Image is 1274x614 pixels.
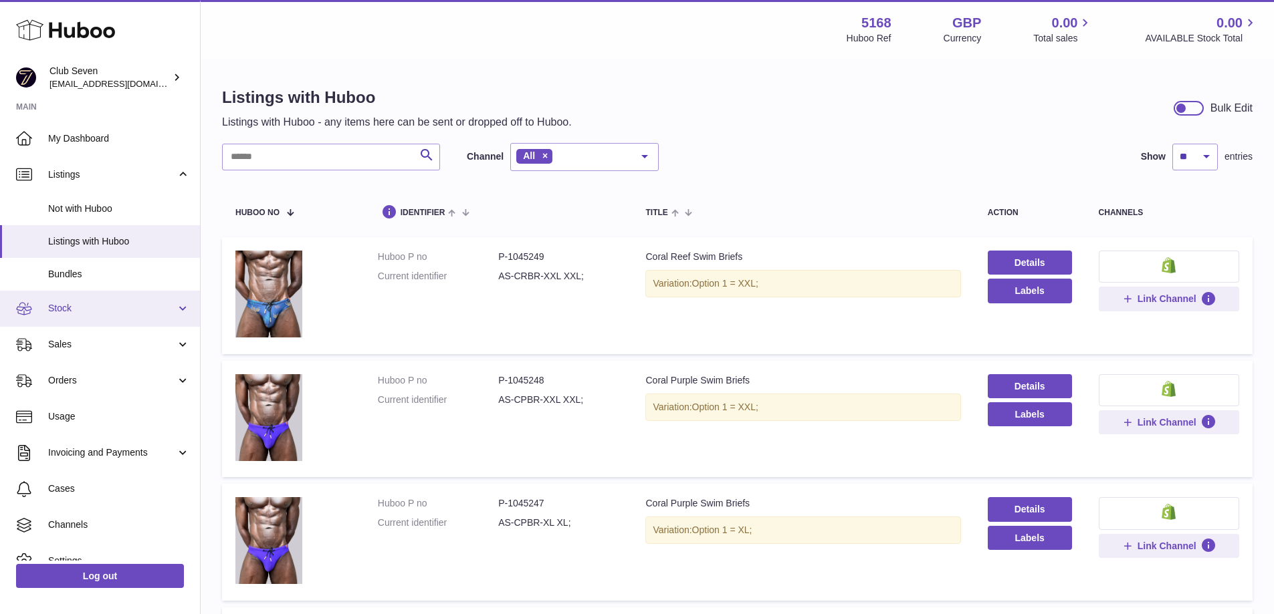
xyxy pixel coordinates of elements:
span: Listings [48,168,176,181]
span: Option 1 = XXL; [692,278,758,289]
span: Listings with Huboo [48,235,190,248]
span: Link Channel [1138,540,1196,552]
a: Log out [16,564,184,588]
span: Settings [48,555,190,567]
button: Labels [988,279,1072,303]
img: shopify-small.png [1162,504,1176,520]
button: Link Channel [1099,287,1239,311]
div: Bulk Edit [1210,101,1253,116]
img: Coral Reef Swim Briefs [235,251,302,337]
button: Labels [988,526,1072,550]
button: Labels [988,402,1072,426]
div: Variation: [645,516,960,544]
span: Huboo no [235,208,280,217]
div: Huboo Ref [847,32,891,45]
div: Coral Purple Swim Briefs [645,374,960,387]
img: Coral Purple Swim Briefs [235,374,302,461]
h1: Listings with Huboo [222,87,572,108]
div: Variation: [645,270,960,297]
span: [EMAIL_ADDRESS][DOMAIN_NAME] [49,78,197,89]
img: info@wearclubseven.com [16,67,36,88]
a: Details [988,374,1072,398]
div: Club Seven [49,65,170,90]
dd: P-1045249 [498,251,619,263]
a: Details [988,251,1072,275]
div: channels [1099,208,1239,217]
span: Invoicing and Payments [48,446,176,459]
span: Link Channel [1138,416,1196,428]
label: Channel [467,150,504,163]
dd: AS-CPBR-XL XL; [498,516,619,529]
label: Show [1141,150,1166,163]
dt: Huboo P no [378,497,498,510]
img: Coral Purple Swim Briefs [235,497,302,584]
span: Link Channel [1138,293,1196,305]
span: AVAILABLE Stock Total [1145,32,1258,45]
p: Listings with Huboo - any items here can be sent or dropped off to Huboo. [222,115,572,130]
button: Link Channel [1099,534,1239,558]
dd: P-1045247 [498,497,619,510]
span: Usage [48,410,190,423]
span: All [523,150,535,161]
span: identifier [401,208,445,217]
strong: GBP [952,14,981,32]
span: Cases [48,482,190,495]
dd: AS-CRBR-XXL XXL; [498,270,619,283]
span: title [645,208,667,217]
div: Variation: [645,394,960,421]
div: Currency [944,32,982,45]
dt: Huboo P no [378,374,498,387]
a: Details [988,497,1072,521]
button: Link Channel [1099,410,1239,434]
span: Channels [48,518,190,531]
dt: Current identifier [378,270,498,283]
a: 0.00 AVAILABLE Stock Total [1145,14,1258,45]
img: shopify-small.png [1162,381,1176,397]
span: Orders [48,374,176,387]
dt: Current identifier [378,516,498,529]
span: 0.00 [1216,14,1243,32]
dt: Huboo P no [378,251,498,263]
dt: Current identifier [378,394,498,406]
span: Total sales [1033,32,1093,45]
div: Coral Purple Swim Briefs [645,497,960,510]
strong: 5168 [861,14,891,32]
span: Sales [48,338,176,351]
img: shopify-small.png [1162,257,1176,273]
a: 0.00 Total sales [1033,14,1093,45]
span: entries [1225,150,1253,163]
dd: AS-CPBR-XXL XXL; [498,394,619,406]
span: Bundles [48,268,190,281]
div: Coral Reef Swim Briefs [645,251,960,263]
span: Option 1 = XXL; [692,402,758,412]
dd: P-1045248 [498,374,619,387]
span: My Dashboard [48,132,190,145]
span: Option 1 = XL; [692,524,752,535]
span: 0.00 [1052,14,1078,32]
span: Not with Huboo [48,202,190,215]
span: Stock [48,302,176,315]
div: action [988,208,1072,217]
